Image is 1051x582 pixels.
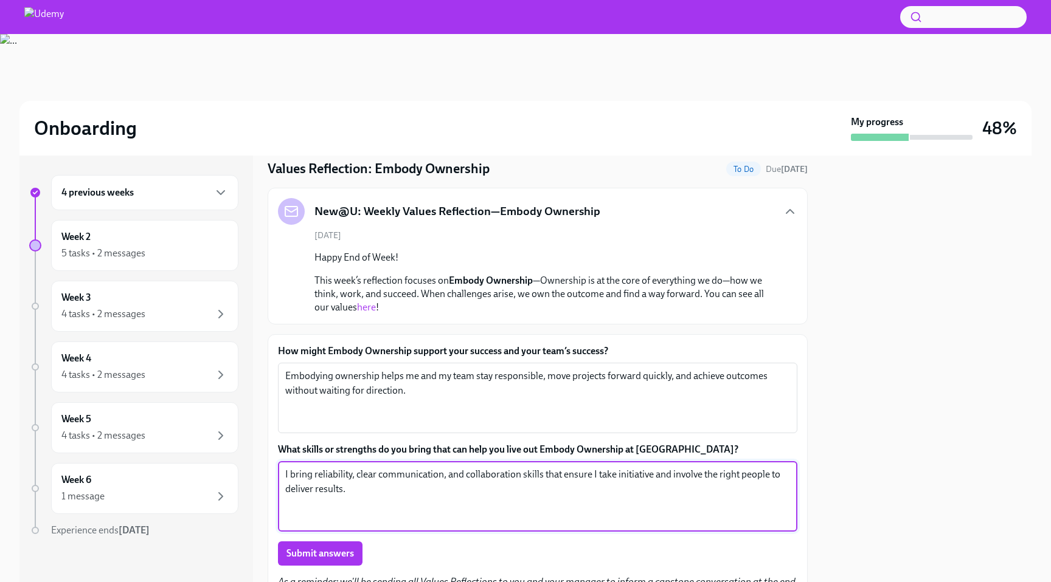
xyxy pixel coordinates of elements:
p: Happy End of Week! [314,251,778,264]
div: 1 message [61,490,105,503]
h6: Week 5 [61,413,91,426]
a: Week 34 tasks • 2 messages [29,281,238,332]
h4: Values Reflection: Embody Ownership [268,160,490,178]
img: Udemy [24,7,64,27]
a: Week 54 tasks • 2 messages [29,402,238,453]
a: Week 25 tasks • 2 messages [29,220,238,271]
a: Week 44 tasks • 2 messages [29,341,238,392]
textarea: Embodying ownership helps me and my team stay responsible, move projects forward quickly, and ach... [285,369,790,427]
label: How might Embody Ownership support your success and your team’s success? [278,344,797,358]
h6: 4 previous weeks [61,186,134,199]
h5: New@U: Weekly Values Reflection—Embody Ownership [314,204,600,219]
strong: [DATE] [119,524,150,536]
p: This week’s reflection focuses on —Ownership is at the core of everything we do—how we think, wor... [314,274,778,314]
h6: Week 3 [61,291,91,304]
div: 4 tasks • 2 messages [61,368,145,382]
div: 4 previous weeks [51,175,238,210]
a: Week 61 message [29,463,238,514]
strong: [DATE] [781,164,808,174]
strong: My progress [851,115,903,129]
label: What skills or strengths do you bring that can help you live out Embody Ownership at [GEOGRAPHIC_... [278,443,797,456]
h6: Week 4 [61,352,91,365]
strong: Embody Ownership [449,275,533,286]
span: September 22nd, 2025 10:00 [766,163,808,175]
h3: 48% [982,117,1017,139]
textarea: I bring reliability, clear communication, and collaboration skills that ensure I take initiative ... [285,467,790,526]
div: 4 tasks • 2 messages [61,307,145,321]
div: 4 tasks • 2 messages [61,429,145,442]
button: Submit answers [278,541,362,566]
h2: Onboarding [34,116,137,140]
h6: Week 6 [61,473,91,487]
span: To Do [726,165,761,174]
span: Submit answers [286,547,354,560]
span: [DATE] [314,230,341,241]
a: here [357,301,376,313]
h6: Week 2 [61,230,91,244]
div: 5 tasks • 2 messages [61,247,145,260]
span: Experience ends [51,524,150,536]
span: Due [766,164,808,174]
